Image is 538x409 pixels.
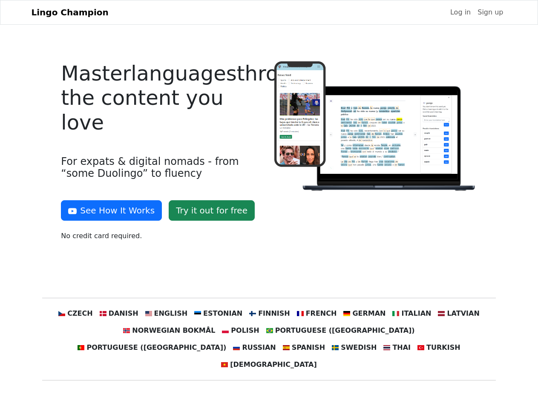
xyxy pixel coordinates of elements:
img: fi.svg [249,310,256,317]
span: Latvian [447,308,479,319]
span: English [154,308,188,319]
button: See How It Works [61,200,162,221]
span: Thai [392,343,411,353]
span: German [352,308,386,319]
h4: Master languages through the content you love [61,61,264,135]
img: se.svg [332,344,339,351]
span: Swedish [341,343,377,353]
span: Portuguese ([GEOGRAPHIC_DATA]) [275,325,415,336]
img: de.svg [343,310,350,317]
span: Russian [242,343,276,353]
img: pt.svg [78,344,84,351]
span: Finnish [258,308,290,319]
span: Portuguese ([GEOGRAPHIC_DATA]) [86,343,226,353]
img: no.svg [123,327,130,334]
img: us.svg [145,310,152,317]
span: Turkish [426,343,460,353]
a: Lingo Champion [32,4,109,21]
img: pl.svg [222,327,229,334]
span: French [306,308,337,319]
img: dk.svg [100,310,106,317]
p: No credit card required. [61,231,264,241]
img: tr.svg [417,344,424,351]
img: cz.svg [58,310,65,317]
span: Norwegian Bokmål [132,325,215,336]
a: Sign up [474,4,506,21]
span: [DEMOGRAPHIC_DATA] [230,360,316,370]
img: Logo [274,61,477,193]
span: Estonian [203,308,242,319]
img: ee.svg [194,310,201,317]
img: vn.svg [221,361,228,368]
span: Spanish [292,343,325,353]
img: th.svg [383,344,390,351]
span: Czech [67,308,92,319]
span: Italian [401,308,431,319]
img: br.svg [266,327,273,334]
img: es.svg [283,344,290,351]
img: it.svg [392,310,399,317]
a: Log in [447,4,474,21]
h4: For expats & digital nomads - from “some Duolingo” to fluency [61,156,264,180]
a: Try it out for free [169,200,255,221]
img: fr.svg [297,310,304,317]
span: Polish [231,325,259,336]
img: lv.svg [438,310,445,317]
img: ru.svg [233,344,240,351]
span: Danish [109,308,138,319]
